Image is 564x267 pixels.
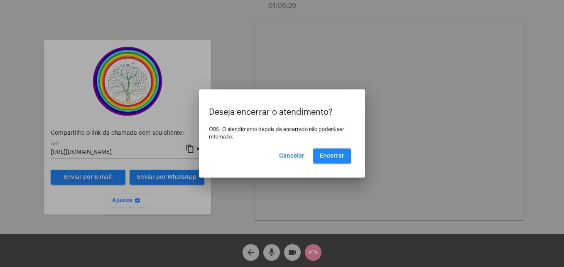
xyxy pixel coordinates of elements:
[320,153,344,159] span: Encerrar
[272,148,311,163] button: Cancelar
[209,127,344,139] span: OBS: O atendimento depois de encerrado não poderá ser retomado.
[313,148,351,163] button: Encerrar
[209,108,355,117] p: Deseja encerrar o atendimento?
[279,153,304,159] span: Cancelar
